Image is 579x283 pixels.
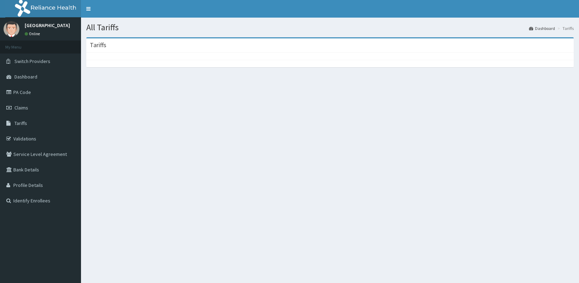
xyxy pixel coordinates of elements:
[90,42,106,48] h3: Tariffs
[4,21,19,37] img: User Image
[14,105,28,111] span: Claims
[556,25,574,31] li: Tariffs
[529,25,555,31] a: Dashboard
[14,74,37,80] span: Dashboard
[14,58,50,64] span: Switch Providers
[25,31,42,36] a: Online
[25,23,70,28] p: [GEOGRAPHIC_DATA]
[14,120,27,126] span: Tariffs
[86,23,574,32] h1: All Tariffs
